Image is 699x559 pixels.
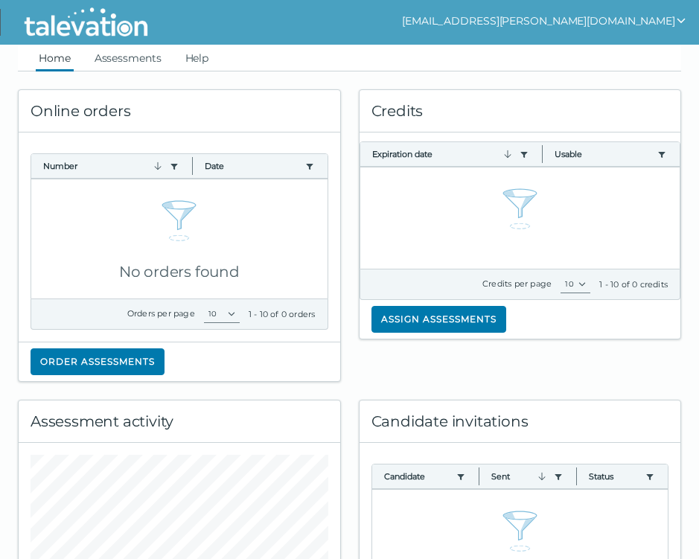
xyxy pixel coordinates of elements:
button: Column resize handle [537,138,547,170]
a: Assessments [92,45,165,71]
label: Credits per page [482,278,552,289]
button: show user actions [402,12,687,30]
button: Number [43,160,164,172]
button: Candidate [384,470,451,482]
div: Candidate invitations [360,400,681,443]
button: Date [205,160,299,172]
div: Online orders [19,90,340,132]
span: No orders found [119,263,240,281]
button: Order assessments [31,348,165,375]
button: Column resize handle [474,460,484,492]
div: Credits [360,90,681,132]
button: Expiration date [372,148,514,160]
div: 1 - 10 of 0 credits [599,278,668,290]
button: Sent [491,470,548,482]
button: Assign assessments [371,306,506,333]
button: Usable [555,148,651,160]
button: Column resize handle [188,150,197,182]
div: 1 - 10 of 0 orders [249,308,316,320]
button: Column resize handle [572,460,581,492]
div: Assessment activity [19,400,340,443]
img: Talevation_Logo_Transparent_white.png [18,4,154,41]
a: Help [182,45,212,71]
button: Status [589,470,639,482]
label: Orders per page [127,308,195,319]
a: Home [36,45,74,71]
